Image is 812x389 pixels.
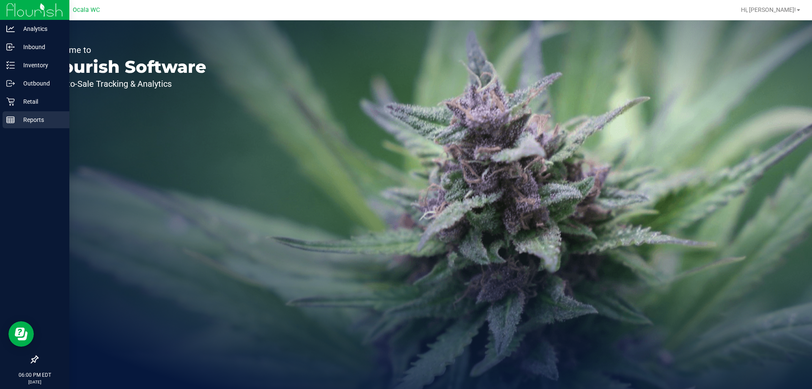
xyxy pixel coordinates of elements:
[46,46,206,54] p: Welcome to
[8,321,34,347] iframe: Resource center
[4,371,66,379] p: 06:00 PM EDT
[6,43,15,51] inline-svg: Inbound
[46,58,206,75] p: Flourish Software
[15,42,66,52] p: Inbound
[15,60,66,70] p: Inventory
[6,25,15,33] inline-svg: Analytics
[741,6,796,13] span: Hi, [PERSON_NAME]!
[15,115,66,125] p: Reports
[73,6,100,14] span: Ocala WC
[6,116,15,124] inline-svg: Reports
[15,97,66,107] p: Retail
[4,379,66,385] p: [DATE]
[6,97,15,106] inline-svg: Retail
[6,79,15,88] inline-svg: Outbound
[15,78,66,88] p: Outbound
[15,24,66,34] p: Analytics
[46,80,206,88] p: Seed-to-Sale Tracking & Analytics
[6,61,15,69] inline-svg: Inventory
